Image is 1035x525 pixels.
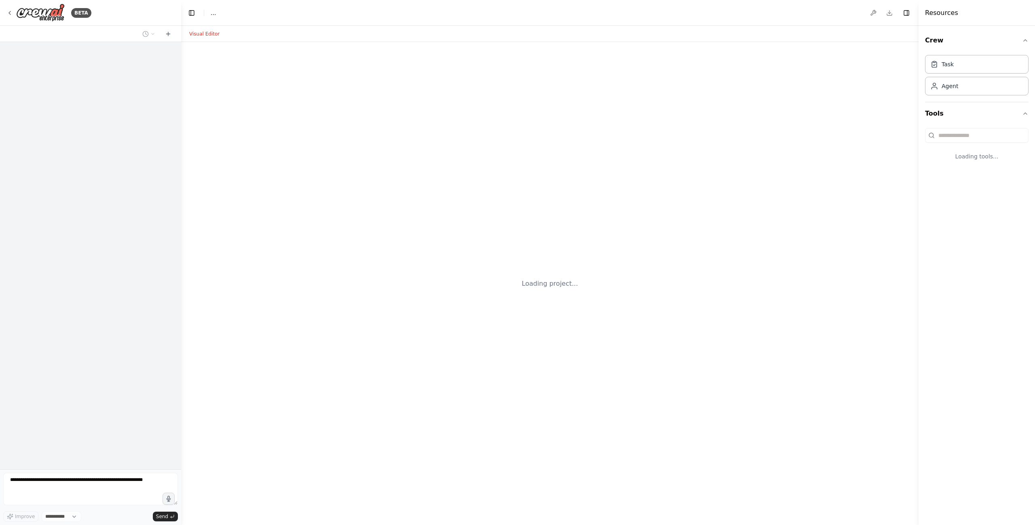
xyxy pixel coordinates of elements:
[153,512,178,521] button: Send
[162,29,175,39] button: Start a new chat
[186,7,197,19] button: Hide left sidebar
[211,9,216,17] nav: breadcrumb
[925,102,1029,125] button: Tools
[901,7,912,19] button: Hide right sidebar
[163,493,175,505] button: Click to speak your automation idea
[184,29,224,39] button: Visual Editor
[3,511,38,522] button: Improve
[156,513,168,520] span: Send
[71,8,91,18] div: BETA
[16,4,65,22] img: Logo
[139,29,158,39] button: Switch to previous chat
[942,60,954,68] div: Task
[925,8,958,18] h4: Resources
[925,52,1029,102] div: Crew
[522,279,578,289] div: Loading project...
[925,146,1029,167] div: Loading tools...
[15,513,35,520] span: Improve
[942,82,958,90] div: Agent
[925,125,1029,173] div: Tools
[925,29,1029,52] button: Crew
[211,9,216,17] span: ...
